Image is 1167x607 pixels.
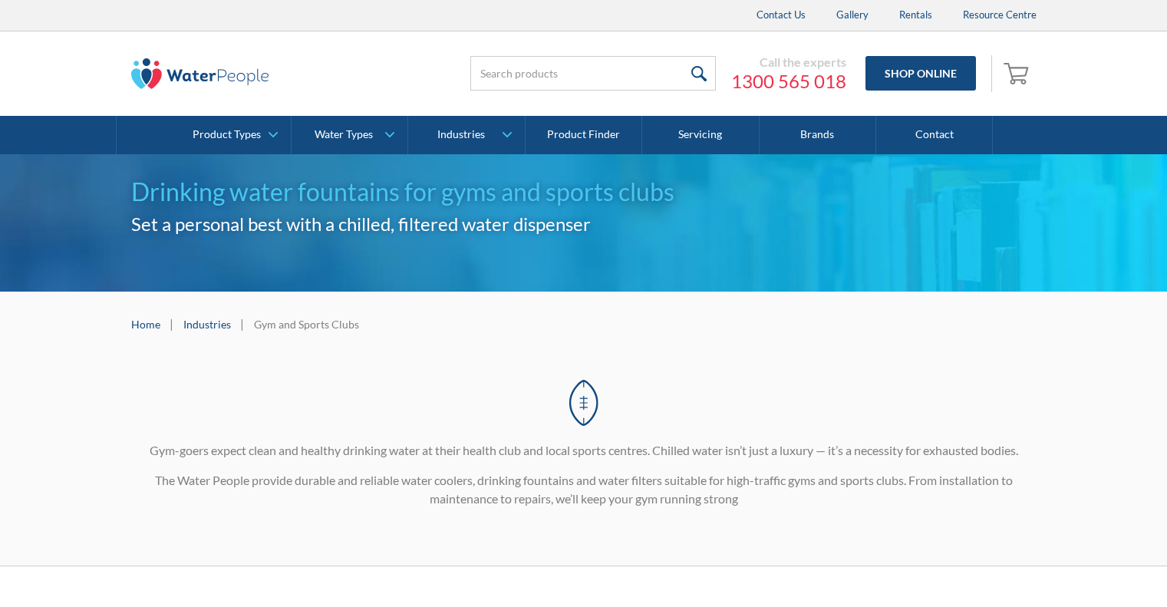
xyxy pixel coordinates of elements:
[131,316,160,332] a: Home
[239,315,246,333] div: |
[760,116,876,154] a: Brands
[131,471,1037,508] p: The Water People provide durable and reliable water coolers, drinking fountains and water filters...
[315,128,373,141] div: Water Types
[254,316,359,332] div: Gym and Sports Clubs
[131,210,1037,238] h2: Set a personal best with a chilled, filtered water dispenser
[865,56,976,91] a: Shop Online
[408,116,524,154] a: Industries
[193,128,261,141] div: Product Types
[1000,55,1037,92] a: Open empty cart
[437,128,485,141] div: Industries
[876,116,993,154] a: Contact
[183,316,231,332] a: Industries
[131,441,1037,460] p: Gym-goers expect clean and healthy drinking water at their health club and local sports centres. ...
[526,116,642,154] a: Product Finder
[1004,61,1033,85] img: shopping cart
[470,56,716,91] input: Search products
[731,70,846,93] a: 1300 565 018
[131,173,1037,210] h1: Drinking water fountains for gyms and sports clubs
[168,315,176,333] div: |
[175,116,291,154] a: Product Types
[131,58,269,89] img: The Water People
[731,54,846,70] div: Call the experts
[292,116,407,154] a: Water Types
[642,116,759,154] a: Servicing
